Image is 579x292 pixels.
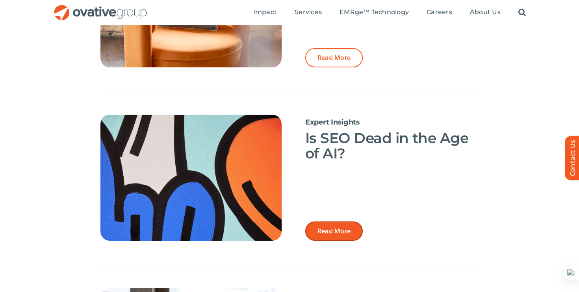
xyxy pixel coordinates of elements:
[305,119,479,126] h6: Expert Insights
[253,8,277,17] a: Impact
[317,54,351,61] span: Read More
[518,8,526,17] a: Search
[305,221,363,241] a: Read More
[253,8,277,16] span: Impact
[427,8,452,16] span: Careers
[427,8,452,17] a: Careers
[470,8,501,16] span: About Us
[340,8,409,17] a: EMRge™ Technology
[305,129,468,162] a: Is SEO Dead in the Age of AI?
[317,227,351,235] span: Read More
[305,48,363,67] a: Read More
[295,8,322,17] a: Services
[53,4,148,11] a: OG_Full_horizontal_RGB
[295,8,322,16] span: Services
[340,8,409,16] span: EMRge™ Technology
[470,8,501,17] a: About Us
